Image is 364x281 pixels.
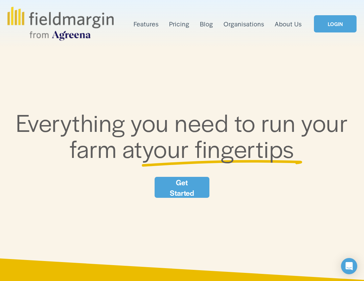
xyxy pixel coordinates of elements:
[142,131,294,165] span: your fingertips
[169,19,189,29] a: Pricing
[275,19,302,29] a: About Us
[224,19,264,29] a: Organisations
[16,105,354,165] span: Everything you need to run your farm at
[155,177,210,198] a: Get Started
[314,15,357,33] a: LOGIN
[134,19,159,29] a: folder dropdown
[200,19,213,29] a: Blog
[341,258,357,274] div: Open Intercom Messenger
[134,19,159,28] span: Features
[7,7,114,41] img: fieldmargin.com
